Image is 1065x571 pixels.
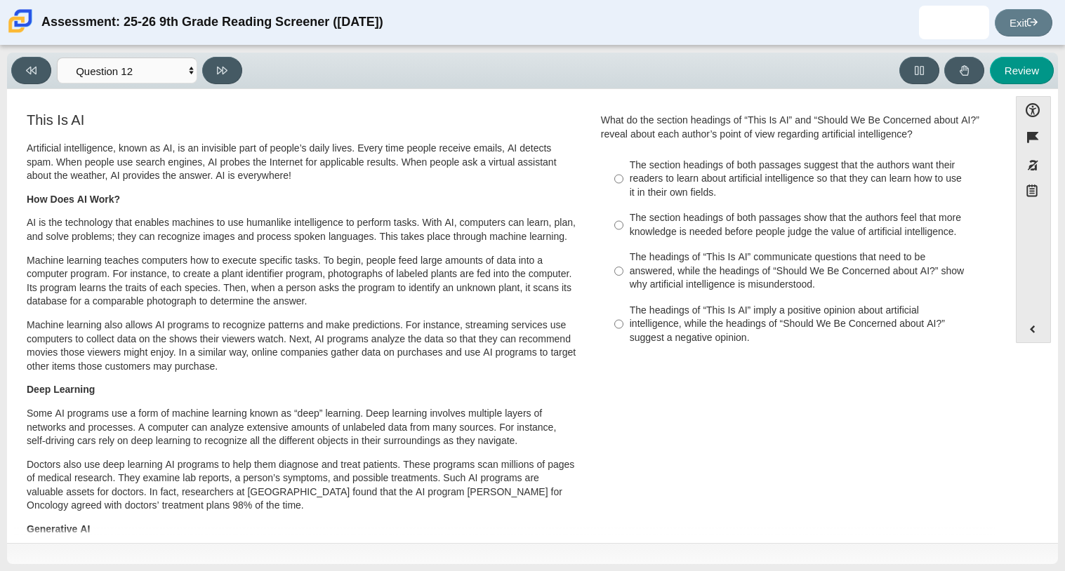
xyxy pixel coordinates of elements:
button: Notepad [1016,179,1051,208]
b: Deep Learning [27,383,95,396]
p: Artificial intelligence, known as AI, is an invisible part of people’s daily lives. Every time pe... [27,142,578,183]
b: Generative AI [27,523,90,535]
div: Assessment: 25-26 9th Grade Reading Screener ([DATE]) [41,6,383,39]
img: adyan.medinaalicea.L6tOwU [943,11,965,34]
button: Flag item [1016,123,1051,151]
a: Exit [995,9,1052,36]
p: Machine learning teaches computers how to execute specific tasks. To begin, people feed large amo... [27,254,578,309]
div: The section headings of both passages show that the authors feel that more knowledge is needed be... [630,211,984,239]
p: Machine learning also allows AI programs to recognize patterns and make predictions. For instance... [27,318,578,373]
button: Raise Your Hand [944,57,984,84]
p: AI is the technology that enables machines to use humanlike intelligence to perform tasks. With A... [27,216,578,243]
p: Doctors also use deep learning AI programs to help them diagnose and treat patients. These progra... [27,458,578,513]
button: Expand menu. Displays the button labels. [1017,316,1050,342]
img: Carmen School of Science & Technology [6,6,35,36]
div: The section headings of both passages suggest that the authors want their readers to learn about ... [630,159,984,200]
a: Carmen School of Science & Technology [6,26,35,38]
p: Some AI programs use a form of machine learning known as “deep” learning. Deep learning involves ... [27,407,578,448]
div: What do the section headings of “This Is AI” and “Should We Be Concerned about AI?” reveal about ... [601,114,991,141]
button: Review [990,57,1054,84]
button: Open Accessibility Menu [1016,96,1051,123]
div: The headings of “This Is AI” imply a positive opinion about artificial intelligence, while the he... [630,304,984,345]
div: Assessment items [14,96,1002,537]
h3: This Is AI [27,112,578,128]
div: The headings of “This Is AI” communicate questions that need to be answered, while the headings o... [630,250,984,292]
b: How Does AI Work? [27,193,120,206]
button: Toggle response masking [1016,152,1051,179]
